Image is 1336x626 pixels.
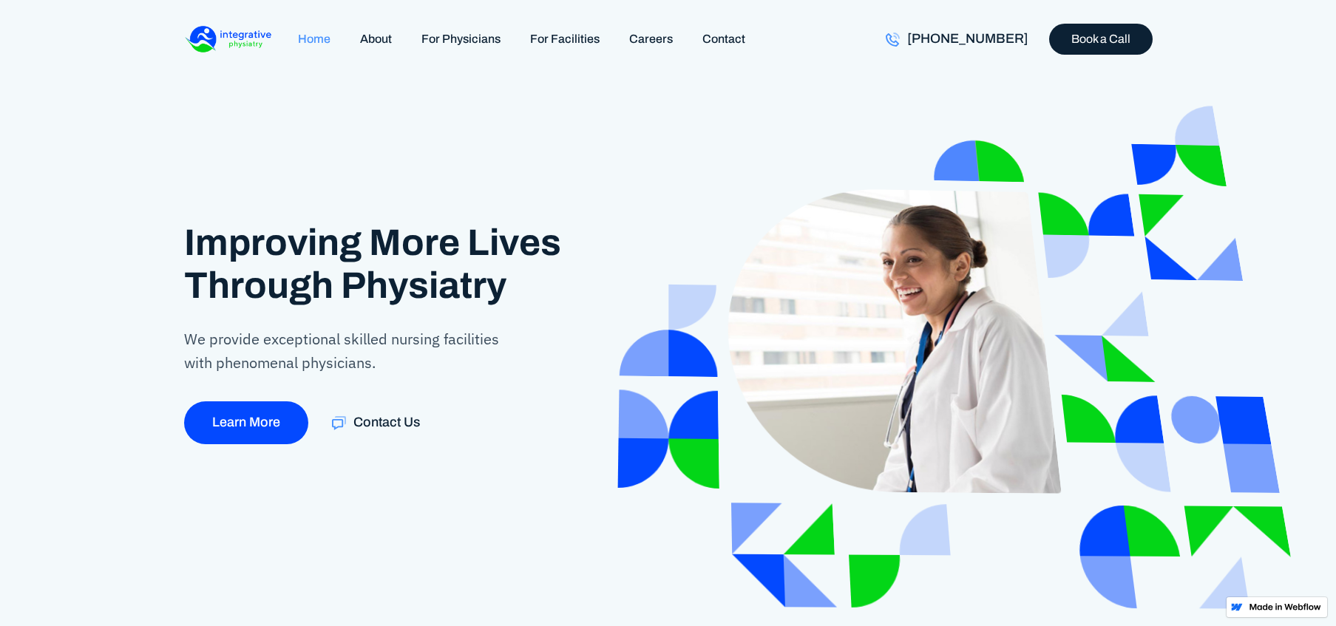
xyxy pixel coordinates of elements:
a: Contact Us [314,401,438,444]
a: Book a Call [1049,24,1153,54]
a: For Facilities [515,23,614,55]
p: We provide exceptional skilled nursing facilities with phenomenal physicians. [184,327,517,375]
a: [PHONE_NUMBER] [871,23,1043,55]
a: home [184,18,273,60]
a: About [345,23,407,55]
div: [PHONE_NUMBER] [907,31,1028,47]
a: Learn More [184,401,308,444]
a: Home [283,23,345,55]
a: For Physicians [407,23,515,55]
a: Careers [614,23,688,55]
div: Contact Us [353,415,420,431]
img: Made in Webflow [1249,603,1321,610]
h1: Improving More Lives Through Physiatry [184,222,609,307]
a: Contact [688,23,760,55]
